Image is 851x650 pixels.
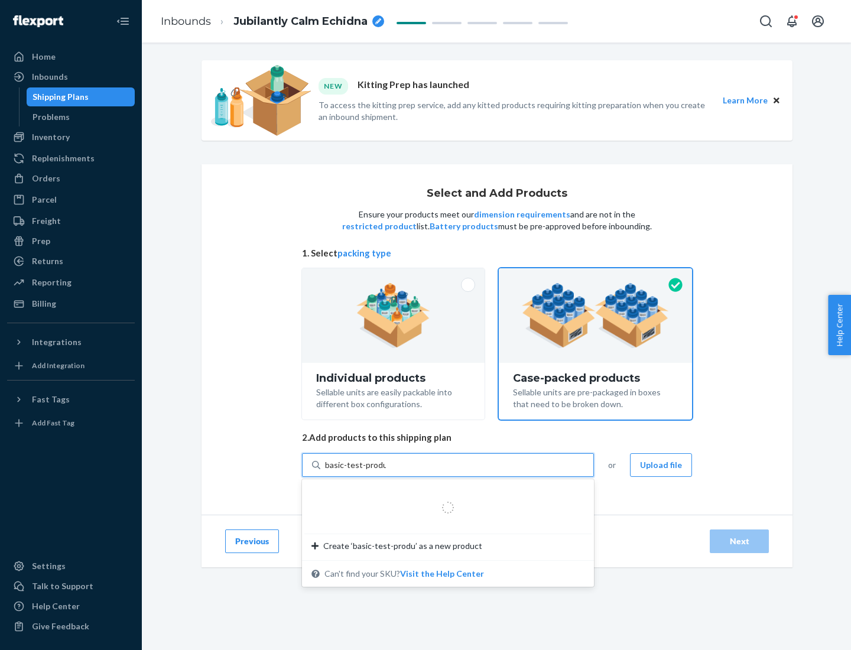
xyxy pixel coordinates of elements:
[33,111,70,123] div: Problems
[32,277,72,288] div: Reporting
[720,535,759,547] div: Next
[32,580,93,592] div: Talk to Support
[358,78,469,94] p: Kitting Prep has launched
[513,372,678,384] div: Case-packed products
[7,190,135,209] a: Parcel
[32,298,56,310] div: Billing
[32,600,80,612] div: Help Center
[32,255,63,267] div: Returns
[427,188,567,200] h1: Select and Add Products
[316,372,470,384] div: Individual products
[400,568,484,580] button: Create ‘basic-test-produ’ as a new productCan't find your SKU?
[324,568,484,580] span: Can't find your SKU?
[161,15,211,28] a: Inbounds
[522,283,669,348] img: case-pack.59cecea509d18c883b923b81aeac6d0b.png
[32,215,61,227] div: Freight
[323,540,482,552] span: Create ‘basic-test-produ’ as a new product
[430,220,498,232] button: Battery products
[319,78,348,94] div: NEW
[7,169,135,188] a: Orders
[32,620,89,632] div: Give Feedback
[513,384,678,410] div: Sellable units are pre-packaged in boxes that need to be broken down.
[32,152,95,164] div: Replenishments
[7,414,135,433] a: Add Fast Tag
[723,94,768,107] button: Learn More
[319,99,712,123] p: To access the kitting prep service, add any kitted products requiring kitting preparation when yo...
[7,128,135,147] a: Inventory
[7,149,135,168] a: Replenishments
[27,108,135,126] a: Problems
[7,232,135,251] a: Prep
[630,453,692,477] button: Upload file
[32,71,68,83] div: Inbounds
[828,295,851,355] button: Help Center
[7,333,135,352] button: Integrations
[32,173,60,184] div: Orders
[302,247,692,259] span: 1. Select
[111,9,135,33] button: Close Navigation
[32,336,82,348] div: Integrations
[7,47,135,66] a: Home
[32,360,85,370] div: Add Integration
[225,529,279,553] button: Previous
[32,194,57,206] div: Parcel
[302,431,692,444] span: 2. Add products to this shipping plan
[7,356,135,375] a: Add Integration
[32,560,66,572] div: Settings
[7,390,135,409] button: Fast Tags
[7,212,135,230] a: Freight
[337,247,391,259] button: packing type
[7,617,135,636] button: Give Feedback
[325,459,386,471] input: Create ‘basic-test-produ’ as a new productCan't find your SKU?Visit the Help Center
[233,14,368,30] span: Jubilantly Calm Echidna
[32,418,74,428] div: Add Fast Tag
[770,94,783,107] button: Close
[32,131,70,143] div: Inventory
[316,384,470,410] div: Sellable units are easily packable into different box configurations.
[780,9,804,33] button: Open notifications
[33,91,89,103] div: Shipping Plans
[474,209,570,220] button: dimension requirements
[342,220,417,232] button: restricted product
[7,252,135,271] a: Returns
[806,9,830,33] button: Open account menu
[13,15,63,27] img: Flexport logo
[754,9,778,33] button: Open Search Box
[7,557,135,576] a: Settings
[7,67,135,86] a: Inbounds
[7,273,135,292] a: Reporting
[341,209,653,232] p: Ensure your products meet our and are not in the list. must be pre-approved before inbounding.
[7,597,135,616] a: Help Center
[710,529,769,553] button: Next
[356,283,430,348] img: individual-pack.facf35554cb0f1810c75b2bd6df2d64e.png
[7,577,135,596] a: Talk to Support
[32,51,56,63] div: Home
[7,294,135,313] a: Billing
[27,87,135,106] a: Shipping Plans
[608,459,616,471] span: or
[151,4,394,39] ol: breadcrumbs
[32,235,50,247] div: Prep
[32,394,70,405] div: Fast Tags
